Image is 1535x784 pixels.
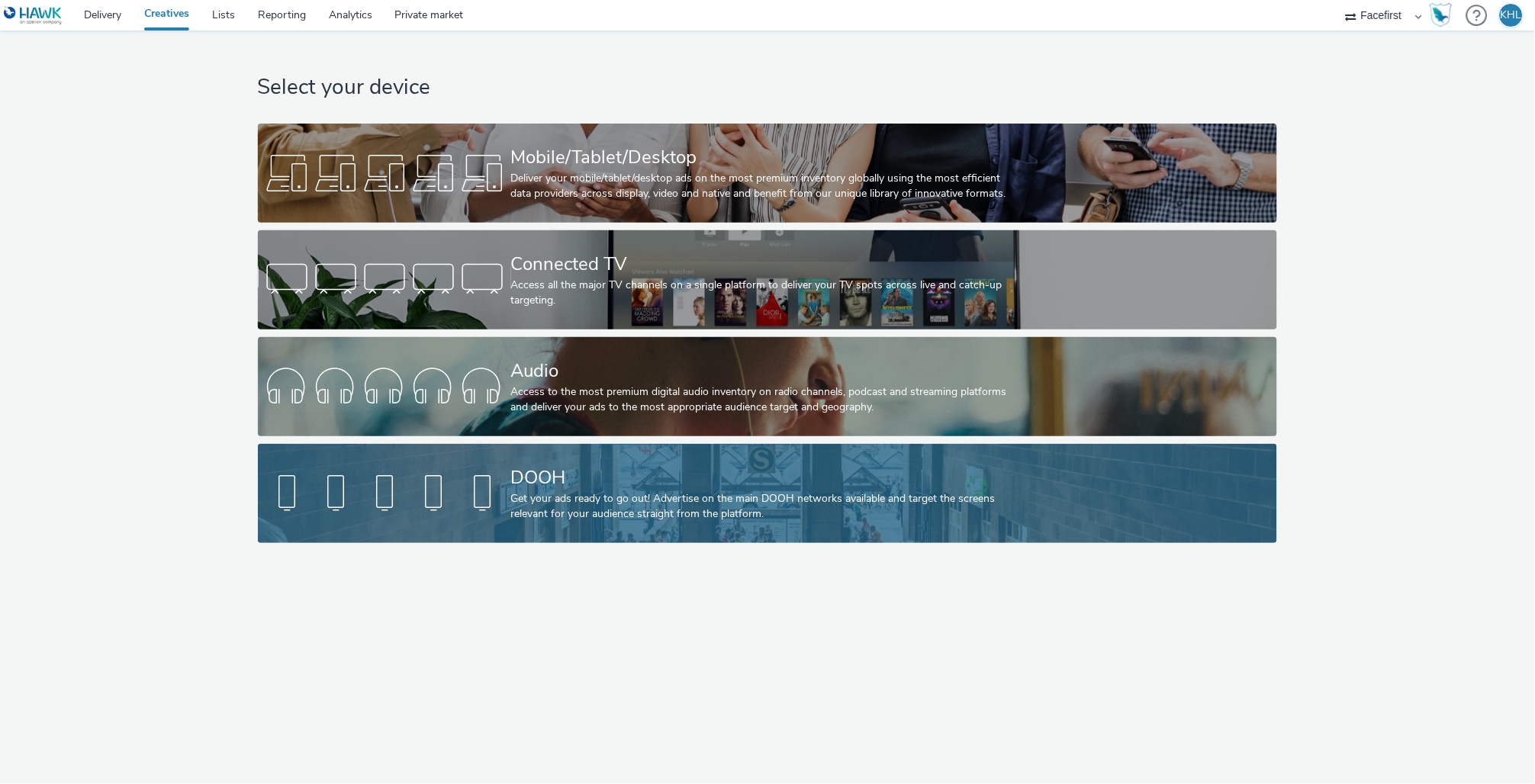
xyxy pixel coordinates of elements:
a: DOOHGet your ads ready to go out! Advertise on the main DOOH networks available and target the sc... [258,444,1278,543]
div: Access all the major TV channels on a single platform to deliver your TV spots across live and ca... [511,278,1018,309]
a: Hawk Academy [1430,3,1459,27]
img: Hawk Academy [1430,3,1453,27]
h1: Select your device [258,73,1278,102]
div: KHL [1501,4,1522,27]
img: undefined Logo [4,6,63,25]
div: Audio [511,358,1018,384]
a: Mobile/Tablet/DesktopDeliver your mobile/tablet/desktop ads on the most premium inventory globall... [258,124,1278,223]
div: Mobile/Tablet/Desktop [511,144,1018,171]
div: Access to the most premium digital audio inventory on radio channels, podcast and streaming platf... [511,384,1018,416]
div: Deliver your mobile/tablet/desktop ads on the most premium inventory globally using the most effi... [511,171,1018,202]
a: Connected TVAccess all the major TV channels on a single platform to deliver your TV spots across... [258,230,1278,329]
div: Get your ads ready to go out! Advertise on the main DOOH networks available and target the screen... [511,491,1018,522]
div: DOOH [511,464,1018,491]
a: AudioAccess to the most premium digital audio inventory on radio channels, podcast and streaming ... [258,337,1278,436]
div: Connected TV [511,251,1018,278]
